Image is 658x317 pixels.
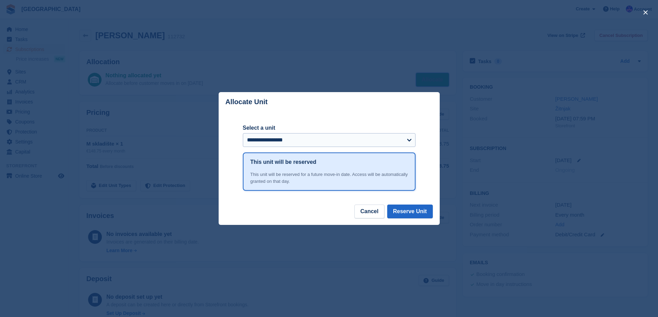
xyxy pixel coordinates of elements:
[250,158,316,166] h1: This unit will be reserved
[243,124,416,132] label: Select a unit
[226,98,268,106] p: Allocate Unit
[640,7,651,18] button: close
[354,205,384,218] button: Cancel
[387,205,433,218] button: Reserve Unit
[250,171,408,185] div: This unit will be reserved for a future move-in date. Access will be automatically granted on tha...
